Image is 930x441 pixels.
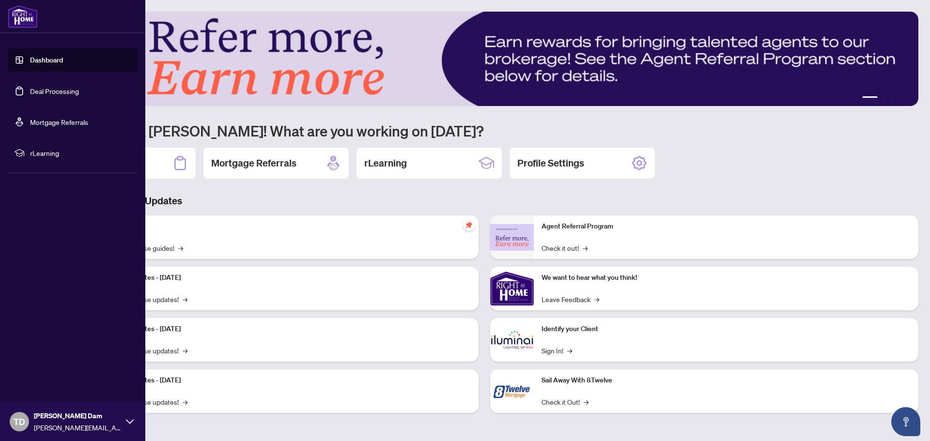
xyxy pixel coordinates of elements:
h3: Brokerage & Industry Updates [50,194,918,208]
span: → [584,396,589,407]
button: 2 [882,96,885,100]
span: rLearning [30,148,131,158]
p: Sail Away With 8Twelve [542,375,911,386]
span: → [183,396,187,407]
span: TD [14,415,25,428]
span: [PERSON_NAME] Dam [34,411,121,421]
p: Self-Help [102,221,471,232]
span: [PERSON_NAME][EMAIL_ADDRESS][DOMAIN_NAME] [34,422,121,433]
button: 3 [889,96,893,100]
a: Dashboard [30,56,63,64]
button: Open asap [891,407,920,436]
img: Slide 0 [50,12,918,106]
span: → [567,345,572,356]
a: Check it Out!→ [542,396,589,407]
span: pushpin [463,219,475,231]
a: Leave Feedback→ [542,294,599,304]
a: Sign In!→ [542,345,572,356]
a: Mortgage Referrals [30,118,88,126]
span: → [178,243,183,253]
button: 5 [905,96,909,100]
img: Sail Away With 8Twelve [490,369,534,413]
button: 4 [897,96,901,100]
span: → [183,345,187,356]
h2: Mortgage Referrals [211,156,296,170]
span: → [183,294,187,304]
button: 1 [862,96,878,100]
a: Deal Processing [30,87,79,95]
span: → [583,243,588,253]
img: We want to hear what you think! [490,267,534,310]
p: We want to hear what you think! [542,273,911,283]
a: Check it out!→ [542,243,588,253]
p: Platform Updates - [DATE] [102,273,471,283]
img: Identify your Client [490,318,534,362]
h2: rLearning [364,156,407,170]
h1: Welcome back [PERSON_NAME]! What are you working on [DATE]? [50,122,918,140]
img: Agent Referral Program [490,224,534,251]
span: → [594,294,599,304]
p: Platform Updates - [DATE] [102,324,471,335]
p: Identify your Client [542,324,911,335]
img: logo [8,5,38,28]
p: Agent Referral Program [542,221,911,232]
h2: Profile Settings [517,156,584,170]
p: Platform Updates - [DATE] [102,375,471,386]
